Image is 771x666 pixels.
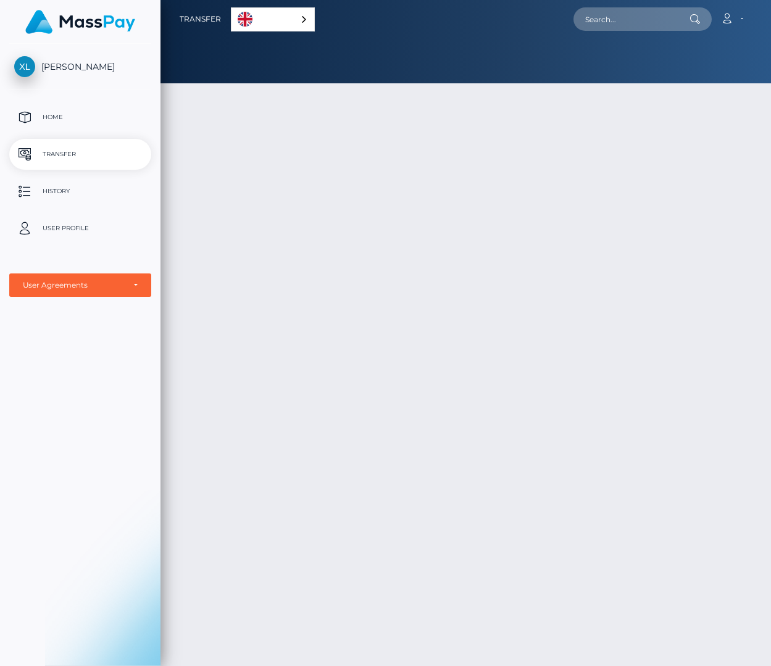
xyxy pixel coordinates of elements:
input: Search... [573,7,690,31]
a: User Profile [9,213,151,244]
aside: Language selected: English [231,7,315,31]
p: History [14,182,146,201]
img: MassPay [25,10,135,34]
p: Home [14,108,146,127]
a: English [231,8,314,31]
a: Transfer [9,139,151,170]
p: Transfer [14,145,146,164]
a: Home [9,102,151,133]
div: User Agreements [23,280,124,290]
p: User Profile [14,219,146,238]
a: History [9,176,151,207]
span: [PERSON_NAME] [9,61,151,72]
a: Transfer [180,6,221,32]
div: Language [231,7,315,31]
button: User Agreements [9,273,151,297]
